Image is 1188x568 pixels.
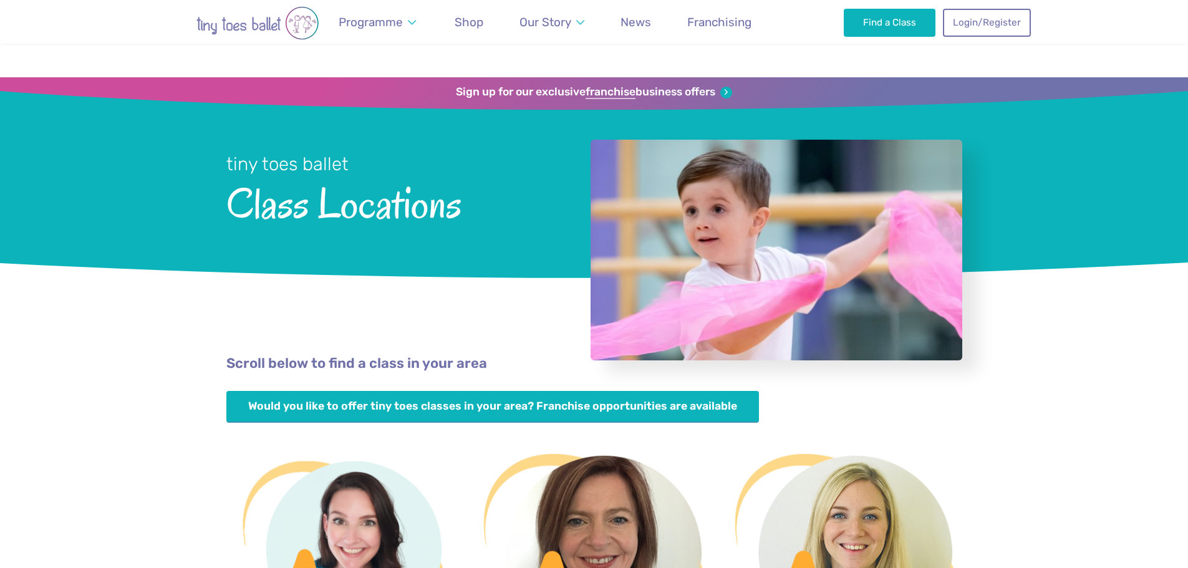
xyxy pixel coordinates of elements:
img: tiny toes ballet [158,6,357,40]
a: Franchising [682,7,758,37]
p: Scroll below to find a class in your area [226,354,962,373]
strong: franchise [586,85,635,99]
span: Franchising [687,15,751,29]
a: Shop [449,7,490,37]
span: Class Locations [226,176,558,227]
a: Our Story [513,7,590,37]
a: Would you like to offer tiny toes classes in your area? Franchise opportunities are available [226,391,760,423]
span: News [621,15,651,29]
a: Login/Register [943,9,1030,36]
a: Find a Class [844,9,935,36]
span: Our Story [519,15,571,29]
a: News [615,7,657,37]
a: Sign up for our exclusivefranchisebusiness offers [456,85,732,99]
span: Programme [339,15,403,29]
span: Shop [455,15,483,29]
small: tiny toes ballet [226,153,349,175]
a: Programme [333,7,422,37]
